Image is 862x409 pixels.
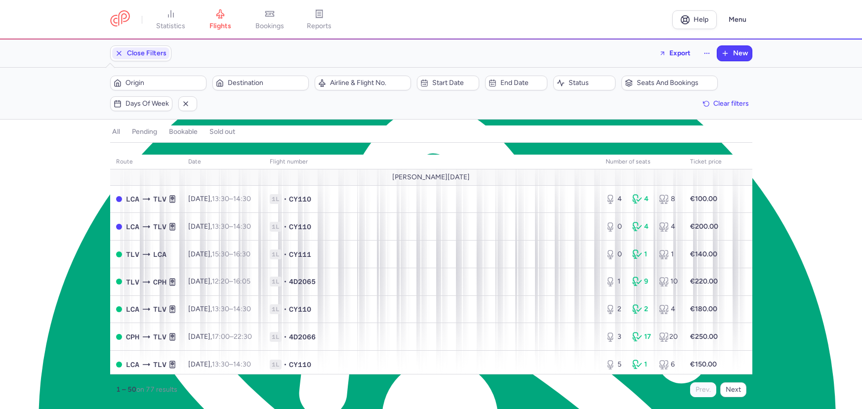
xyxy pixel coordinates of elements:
[233,305,251,313] time: 14:30
[126,359,139,370] span: LCA
[621,76,718,90] button: Seats and bookings
[289,360,311,369] span: CY110
[127,49,166,57] span: Close Filters
[125,79,203,87] span: Origin
[606,222,624,232] div: 0
[659,332,678,342] div: 20
[153,277,166,287] span: CPH
[209,127,235,136] h4: sold out
[600,155,684,169] th: number of seats
[270,332,282,342] span: 1L
[307,22,331,31] span: reports
[659,304,678,314] div: 4
[212,250,250,258] span: –
[606,360,624,369] div: 5
[212,332,230,341] time: 17:00
[270,277,282,286] span: 1L
[723,10,752,29] button: Menu
[284,360,287,369] span: •
[209,22,231,31] span: flights
[264,155,600,169] th: Flight number
[659,194,678,204] div: 8
[270,222,282,232] span: 1L
[637,79,714,87] span: Seats and bookings
[270,360,282,369] span: 1L
[699,96,752,111] button: Clear filters
[690,382,716,397] button: Prev.
[196,9,245,31] a: flights
[110,96,172,111] button: Days of week
[569,79,612,87] span: Status
[289,304,311,314] span: CY110
[153,249,166,260] span: LCA
[553,76,616,90] button: Status
[188,332,252,341] span: [DATE],
[694,16,708,23] span: Help
[116,385,136,394] strong: 1 – 50
[690,222,718,231] strong: €200.00
[330,79,408,87] span: Airline & Flight No.
[233,195,251,203] time: 14:30
[606,194,624,204] div: 4
[212,277,250,286] span: –
[690,277,718,286] strong: €220.00
[112,127,120,136] h4: all
[284,249,287,259] span: •
[270,249,282,259] span: 1L
[289,277,316,286] span: 4D2065
[126,277,139,287] span: TLV
[717,46,752,61] button: New
[212,305,229,313] time: 13:30
[212,222,229,231] time: 13:30
[153,331,166,342] span: TLV
[245,9,294,31] a: bookings
[606,332,624,342] div: 3
[606,304,624,314] div: 2
[690,360,717,368] strong: €150.00
[125,100,169,108] span: Days of week
[255,22,284,31] span: bookings
[632,360,651,369] div: 1
[690,250,717,258] strong: €140.00
[606,249,624,259] div: 0
[417,76,479,90] button: Start date
[713,100,749,107] span: Clear filters
[284,222,287,232] span: •
[653,45,697,61] button: Export
[233,360,251,368] time: 14:30
[132,127,157,136] h4: pending
[182,155,264,169] th: date
[153,359,166,370] span: TLV
[212,222,251,231] span: –
[234,332,252,341] time: 22:30
[632,222,651,232] div: 4
[500,79,544,87] span: End date
[659,222,678,232] div: 4
[136,385,177,394] span: on 77 results
[284,277,287,286] span: •
[212,195,229,203] time: 13:30
[188,360,251,368] span: [DATE],
[270,304,282,314] span: 1L
[228,79,305,87] span: Destination
[684,155,728,169] th: Ticket price
[212,195,251,203] span: –
[432,79,476,87] span: Start date
[110,155,182,169] th: route
[690,332,718,341] strong: €250.00
[632,332,651,342] div: 17
[212,360,229,368] time: 13:30
[659,249,678,259] div: 1
[212,277,229,286] time: 12:20
[284,304,287,314] span: •
[733,49,748,57] span: New
[392,173,470,181] span: [PERSON_NAME][DATE]
[690,305,717,313] strong: €180.00
[188,195,251,203] span: [DATE],
[153,194,166,204] span: TLV
[632,277,651,286] div: 9
[485,76,547,90] button: End date
[284,332,287,342] span: •
[632,194,651,204] div: 4
[289,332,316,342] span: 4D2066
